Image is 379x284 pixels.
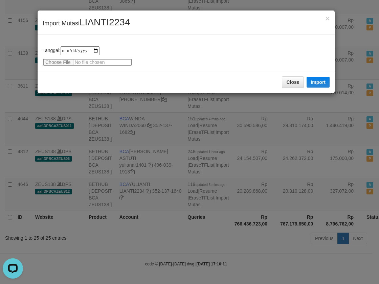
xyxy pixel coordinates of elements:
[43,46,330,66] div: Tanggal:
[3,3,23,23] button: Open LiveChat chat widget
[307,77,330,88] button: Import
[326,15,330,22] span: ×
[326,15,330,22] button: Close
[282,76,304,88] button: Close
[80,17,130,27] span: LIANTI2234
[43,20,130,27] span: Import Mutasi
